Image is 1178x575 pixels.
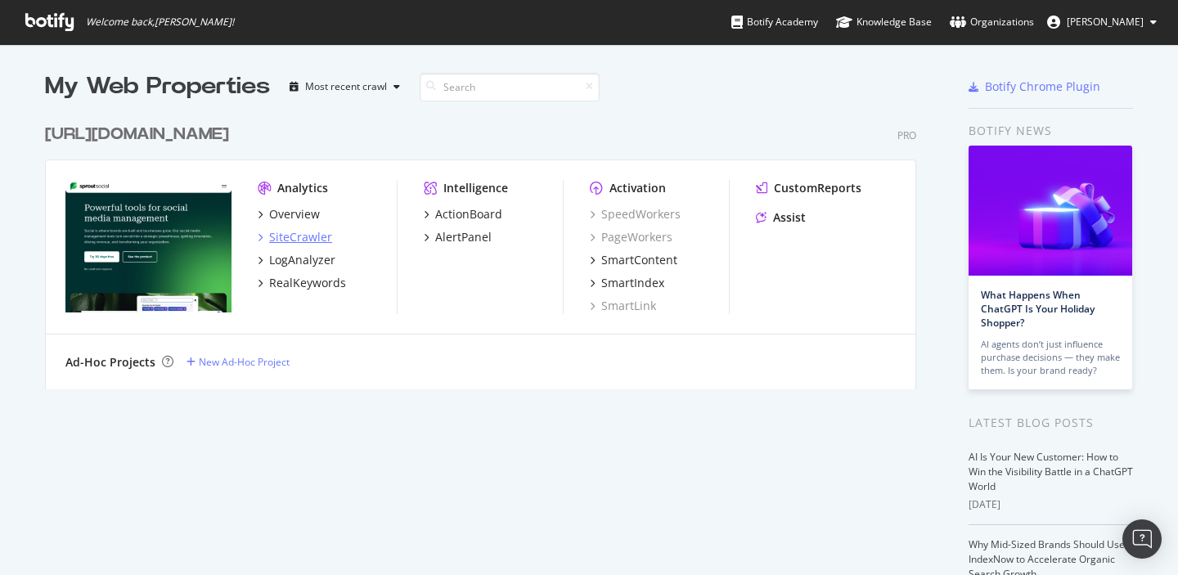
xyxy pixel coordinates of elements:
[435,229,492,245] div: AlertPanel
[258,206,320,222] a: Overview
[590,206,681,222] a: SpeedWorkers
[969,79,1100,95] a: Botify Chrome Plugin
[258,229,332,245] a: SiteCrawler
[65,354,155,371] div: Ad-Hoc Projects
[45,123,229,146] div: [URL][DOMAIN_NAME]
[420,73,600,101] input: Search
[277,180,328,196] div: Analytics
[1122,519,1162,559] div: Open Intercom Messenger
[981,338,1120,377] div: AI agents don’t just influence purchase decisions — they make them. Is your brand ready?
[950,14,1034,30] div: Organizations
[774,180,861,196] div: CustomReports
[435,206,502,222] div: ActionBoard
[897,128,916,142] div: Pro
[969,497,1133,512] div: [DATE]
[731,14,818,30] div: Botify Academy
[424,206,502,222] a: ActionBoard
[836,14,932,30] div: Knowledge Base
[969,122,1133,140] div: Botify news
[601,252,677,268] div: SmartContent
[269,206,320,222] div: Overview
[773,209,806,226] div: Assist
[756,180,861,196] a: CustomReports
[65,180,232,312] img: https://sproutsocial.com/
[258,252,335,268] a: LogAnalyzer
[590,275,664,291] a: SmartIndex
[258,275,346,291] a: RealKeywords
[609,180,666,196] div: Activation
[45,103,929,389] div: grid
[969,450,1133,493] a: AI Is Your New Customer: How to Win the Visibility Battle in a ChatGPT World
[590,252,677,268] a: SmartContent
[45,123,236,146] a: [URL][DOMAIN_NAME]
[443,180,508,196] div: Intelligence
[199,355,290,369] div: New Ad-Hoc Project
[269,229,332,245] div: SiteCrawler
[590,229,672,245] a: PageWorkers
[1034,9,1170,35] button: [PERSON_NAME]
[601,275,664,291] div: SmartIndex
[86,16,234,29] span: Welcome back, [PERSON_NAME] !
[269,252,335,268] div: LogAnalyzer
[985,79,1100,95] div: Botify Chrome Plugin
[187,355,290,369] a: New Ad-Hoc Project
[969,146,1132,276] img: What Happens When ChatGPT Is Your Holiday Shopper?
[1067,15,1144,29] span: Deepinder Rana
[424,229,492,245] a: AlertPanel
[756,209,806,226] a: Assist
[45,70,270,103] div: My Web Properties
[981,288,1095,330] a: What Happens When ChatGPT Is Your Holiday Shopper?
[269,275,346,291] div: RealKeywords
[969,414,1133,432] div: Latest Blog Posts
[305,82,387,92] div: Most recent crawl
[283,74,407,100] button: Most recent crawl
[590,298,656,314] a: SmartLink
